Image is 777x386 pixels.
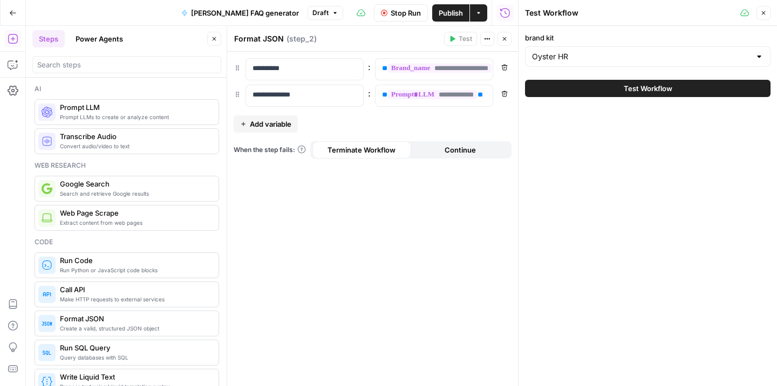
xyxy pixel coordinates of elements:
span: [PERSON_NAME] FAQ generator [191,8,299,18]
span: : [368,87,371,100]
div: Ai [35,84,219,94]
button: Publish [432,4,469,22]
span: Stop Run [391,8,421,18]
span: Convert audio/video to text [60,142,210,150]
button: [PERSON_NAME] FAQ generator [175,4,305,22]
button: Continue [411,141,510,158]
span: Extract content from web pages [60,218,210,227]
button: Steps [32,30,65,47]
span: Prompt LLMs to create or analyze content [60,113,210,121]
span: Google Search [60,178,210,189]
button: Power Agents [69,30,129,47]
span: Run SQL Query [60,342,210,353]
span: Call API [60,284,210,295]
span: ( step_2 ) [287,33,317,44]
span: Prompt LLM [60,102,210,113]
button: Test [444,32,477,46]
span: Publish [439,8,463,18]
span: Run Python or JavaScript code blocks [60,266,210,274]
span: Write Liquid Text [60,371,210,382]
span: Continue [445,144,476,155]
span: Format JSON [60,313,210,324]
span: Test [459,34,472,44]
span: : [368,60,371,73]
span: Query databases with SQL [60,353,210,362]
button: Draft [308,6,343,20]
span: Make HTTP requests to external services [60,295,210,304]
input: Search steps [37,59,216,70]
span: Create a valid, structured JSON object [60,324,210,333]
button: Stop Run [374,4,428,22]
span: Transcribe Audio [60,131,210,142]
div: Web research [35,161,219,170]
div: Code [35,237,219,247]
span: Run Code [60,255,210,266]
button: Add variable [234,115,298,133]
a: When the step fails: [234,145,306,155]
span: Add variable [250,119,291,129]
span: Terminate Workflow [328,144,396,155]
input: Oyster HR [532,51,751,62]
span: Draft [312,8,329,18]
span: Web Page Scrape [60,208,210,218]
textarea: Format JSON [234,33,284,44]
span: Search and retrieve Google results [60,189,210,198]
span: Test Workflow [624,83,672,94]
label: brand kit [525,32,771,43]
button: Test Workflow [525,80,771,97]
